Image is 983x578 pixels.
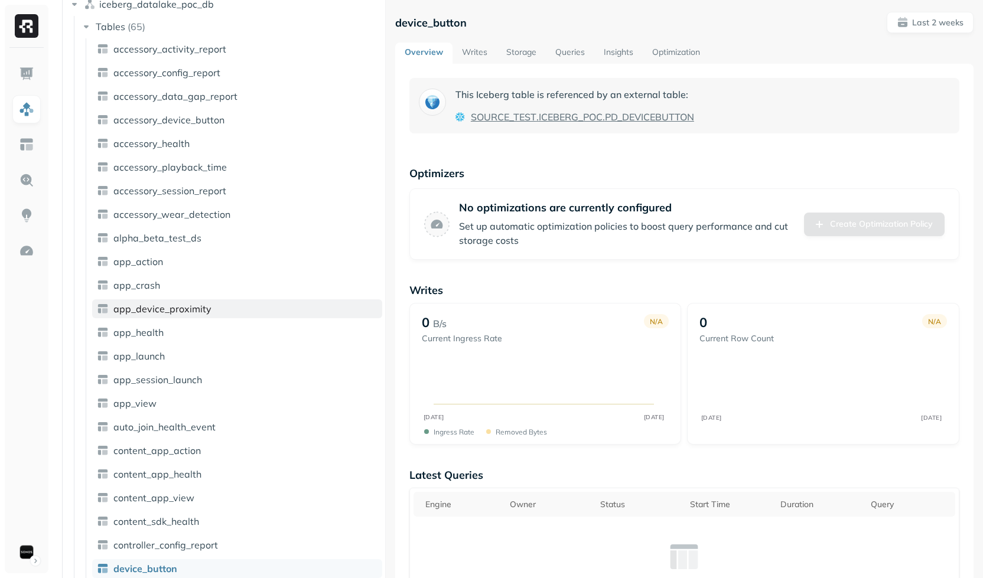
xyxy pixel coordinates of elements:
img: Ryft [15,14,38,38]
a: accessory_activity_report [92,40,382,58]
span: PD_DEVICEBUTTON [605,110,694,124]
img: table [97,161,109,173]
a: SOURCE_TEST.ICEBERG_POC.PD_DEVICEBUTTON [471,110,694,124]
a: app_view [92,394,382,413]
span: app_health [113,326,164,338]
span: app_launch [113,350,165,362]
img: table [97,43,109,55]
span: . [536,110,539,124]
img: Asset Explorer [19,137,34,152]
a: Storage [497,43,546,64]
a: Writes [453,43,497,64]
img: table [97,232,109,244]
img: table [97,492,109,504]
div: Query [871,499,949,510]
a: device_button [92,559,382,578]
img: table [97,90,109,102]
img: table [97,303,109,315]
a: accessory_wear_detection [92,205,382,224]
a: Insights [594,43,643,64]
span: accessory_activity_report [113,43,226,55]
span: SOURCE_TEST [471,110,536,124]
img: table [97,256,109,267]
img: Dashboard [19,66,34,81]
a: auto_join_health_event [92,417,382,436]
p: This Iceberg table is referenced by an external table: [455,87,694,102]
a: accessory_session_report [92,181,382,200]
img: table [97,563,109,574]
p: Ingress Rate [434,427,474,436]
p: ( 65 ) [128,21,145,32]
a: app_health [92,323,382,342]
img: table [97,374,109,386]
a: accessory_config_report [92,63,382,82]
div: Duration [780,499,859,510]
tspan: [DATE] [701,414,722,421]
span: controller_config_report [113,539,218,551]
a: Optimization [643,43,709,64]
span: Tables [96,21,125,32]
div: Engine [425,499,498,510]
span: accessory_wear_detection [113,208,230,220]
p: Current Ingress Rate [422,333,502,344]
span: content_app_view [113,492,194,504]
span: accessory_playback_time [113,161,227,173]
div: Status [600,499,679,510]
p: Current Row Count [699,333,774,344]
img: Assets [19,102,34,117]
span: content_app_action [113,445,201,456]
img: table [97,397,109,409]
p: Writes [409,283,959,297]
img: table [97,421,109,433]
span: auto_join_health_event [113,421,216,433]
img: table [97,468,109,480]
a: content_sdk_health [92,512,382,531]
a: accessory_playback_time [92,158,382,177]
a: accessory_health [92,134,382,153]
p: Set up automatic optimization policies to boost query performance and cut storage costs [459,219,795,247]
p: Optimizers [409,166,959,180]
img: Query Explorer [19,172,34,188]
span: alpha_beta_test_ds [113,232,201,244]
a: Overview [395,43,453,64]
a: alpha_beta_test_ds [92,228,382,247]
p: N/A [928,317,941,326]
span: accessory_config_report [113,67,220,79]
p: Last 2 weeks [912,17,964,28]
a: accessory_device_button [92,110,382,129]
img: table [97,515,109,527]
tspan: [DATE] [921,414,942,421]
button: Tables(65) [80,17,382,36]
a: content_app_view [92,488,382,507]
a: accessory_data_gap_report [92,87,382,106]
span: app_session_launch [113,374,202,386]
span: content_sdk_health [113,515,199,527]
span: ICEBERG_POC [539,110,603,124]
img: Insights [19,208,34,223]
img: table [97,445,109,456]
img: table [97,138,109,149]
img: table [97,279,109,291]
img: table [97,114,109,126]
div: Owner [510,499,588,510]
span: app_view [113,397,157,409]
p: No optimizations are currently configured [459,201,795,214]
span: accessory_health [113,138,190,149]
tspan: [DATE] [423,413,444,421]
tspan: [DATE] [643,413,664,421]
img: table [97,185,109,197]
p: N/A [650,317,663,326]
div: Start Time [690,499,769,510]
p: 0 [699,314,707,331]
span: app_action [113,256,163,267]
span: accessory_device_button [113,114,224,126]
a: app_action [92,252,382,271]
span: device_button [113,563,177,574]
img: table [97,539,109,551]
span: app_crash [113,279,160,291]
img: table [97,326,109,338]
span: app_device_proximity [113,303,211,315]
img: Optimization [19,243,34,259]
a: app_launch [92,347,382,365]
img: table [97,67,109,79]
